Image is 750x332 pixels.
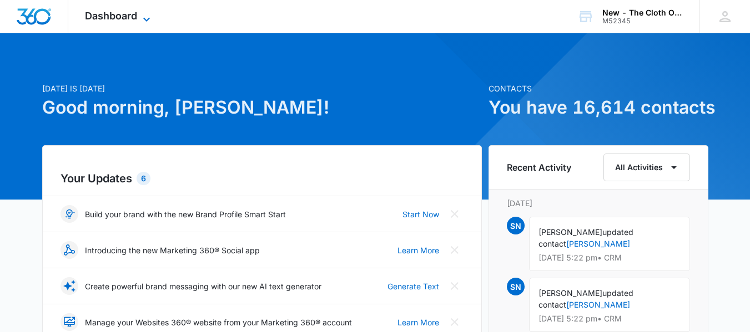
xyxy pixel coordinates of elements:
h1: You have 16,614 contacts [489,94,708,121]
p: [DATE] [507,197,690,209]
p: [DATE] 5:22 pm • CRM [538,315,681,323]
h6: Recent Activity [507,161,571,174]
p: Contacts [489,83,708,94]
div: account id [602,17,683,25]
a: Learn More [397,316,439,328]
span: SN [507,278,525,295]
a: [PERSON_NAME] [566,300,630,309]
span: Dashboard [85,10,137,22]
button: Close [446,313,464,331]
p: Build your brand with the new Brand Profile Smart Start [85,208,286,220]
button: Close [446,277,464,295]
p: Introducing the new Marketing 360® Social app [85,244,260,256]
p: Create powerful brand messaging with our new AI text generator [85,280,321,292]
p: [DATE] 5:22 pm • CRM [538,254,681,262]
div: account name [602,8,683,17]
p: Manage your Websites 360® website from your Marketing 360® account [85,316,352,328]
div: 6 [137,172,150,185]
a: Learn More [397,244,439,256]
a: Start Now [402,208,439,220]
span: SN [507,217,525,234]
span: [PERSON_NAME] [538,227,602,237]
a: Generate Text [387,280,439,292]
button: Close [446,205,464,223]
span: [PERSON_NAME] [538,288,602,298]
a: [PERSON_NAME] [566,239,630,248]
h2: Your Updates [61,170,464,187]
p: [DATE] is [DATE] [42,83,482,94]
button: Close [446,241,464,259]
button: All Activities [603,154,690,181]
h1: Good morning, [PERSON_NAME]! [42,94,482,121]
